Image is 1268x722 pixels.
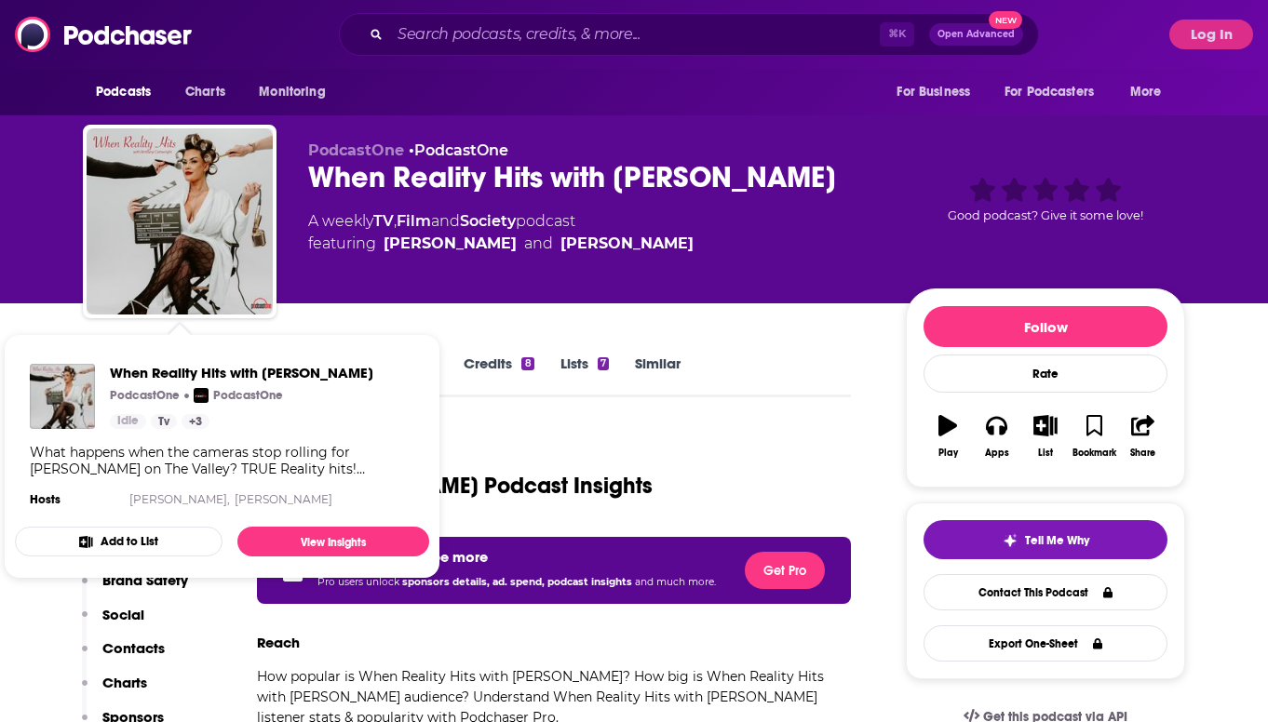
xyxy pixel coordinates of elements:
a: When Reality Hits with Brittany Cartwright [110,364,373,381]
a: PodcastOnePodcastOne [194,388,283,403]
img: When Reality Hits with Brittany Cartwright [87,128,273,314]
button: Get Pro [745,552,825,589]
button: Apps [972,403,1020,470]
button: tell me why sparkleTell Me Why [924,520,1167,559]
a: Contact This Podcast [924,574,1167,610]
span: For Business [897,79,970,105]
span: Podcasts [96,79,151,105]
div: List [1038,448,1053,459]
span: PodcastOne [308,141,404,159]
a: Jax Taylor [384,233,517,255]
img: PodcastOne [194,388,209,403]
input: Search podcasts, credits, & more... [390,20,880,49]
p: Pro users unlock and much more. [317,568,716,596]
a: Credits8 [464,354,533,397]
span: sponsors details, ad. spend, podcast insights [402,576,635,588]
span: Idle [117,412,139,431]
button: Social [82,606,144,640]
button: Add to List [15,527,223,556]
div: What happens when the cameras stop rolling for [PERSON_NAME] on The Valley? TRUE Reality hits! [P... [30,444,414,477]
button: Charts [82,674,147,708]
span: Charts [185,79,225,105]
a: [PERSON_NAME] [235,492,332,506]
a: [PERSON_NAME], [129,492,230,506]
div: Play [938,448,958,459]
span: and [431,212,460,230]
a: Idle [110,414,146,429]
a: Similar [635,354,681,397]
button: Log In [1169,20,1253,49]
button: open menu [884,74,993,110]
span: More [1130,79,1162,105]
button: List [1021,403,1070,470]
a: Lists7 [560,354,609,397]
a: +3 [182,414,209,429]
img: Podchaser - Follow, Share and Rate Podcasts [15,17,194,52]
div: 8 [521,357,533,370]
button: Share [1119,403,1167,470]
span: When Reality Hits with [PERSON_NAME] [110,364,373,381]
h3: Reach [257,634,300,651]
span: , [394,212,397,230]
span: • [409,141,508,159]
p: to see more [408,548,488,566]
span: Tell Me Why [1025,533,1089,548]
div: Good podcast? Give it some love! [906,141,1185,257]
span: Good podcast? Give it some love! [948,208,1143,222]
button: Play [924,403,972,470]
a: View Insights [237,527,429,556]
p: Contacts [102,639,165,657]
p: Social [102,606,144,623]
a: Society [460,212,516,230]
div: Bookmark [1072,448,1116,459]
span: Monitoring [259,79,325,105]
div: Rate [924,354,1167,393]
div: Share [1130,448,1155,459]
span: Open Advanced [938,30,1015,39]
span: featuring [308,233,694,255]
p: PodcastOne [110,388,180,403]
div: Apps [985,448,1009,459]
div: Search podcasts, credits, & more... [339,13,1039,56]
button: Open AdvancedNew [929,23,1023,46]
span: For Podcasters [1005,79,1094,105]
a: TV [373,212,394,230]
span: ⌘ K [880,22,914,47]
button: Follow [924,306,1167,347]
div: A weekly podcast [308,210,694,255]
span: and [524,233,553,255]
a: Tv [151,414,177,429]
img: When Reality Hits with Brittany Cartwright [30,364,95,429]
img: tell me why sparkle [1003,533,1018,548]
p: Charts [102,674,147,691]
div: 7 [598,357,609,370]
button: open menu [246,74,349,110]
p: PodcastOne [213,388,283,403]
a: Charts [173,74,236,110]
button: open menu [83,74,175,110]
button: open menu [992,74,1121,110]
button: open menu [1117,74,1185,110]
button: Contacts [82,639,165,674]
a: PodcastOne [414,141,508,159]
span: New [989,11,1022,29]
a: Film [397,212,431,230]
a: Brittany Cartwright [560,233,694,255]
h4: Hosts [30,492,61,507]
button: Export One-Sheet [924,625,1167,662]
button: Bookmark [1070,403,1118,470]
